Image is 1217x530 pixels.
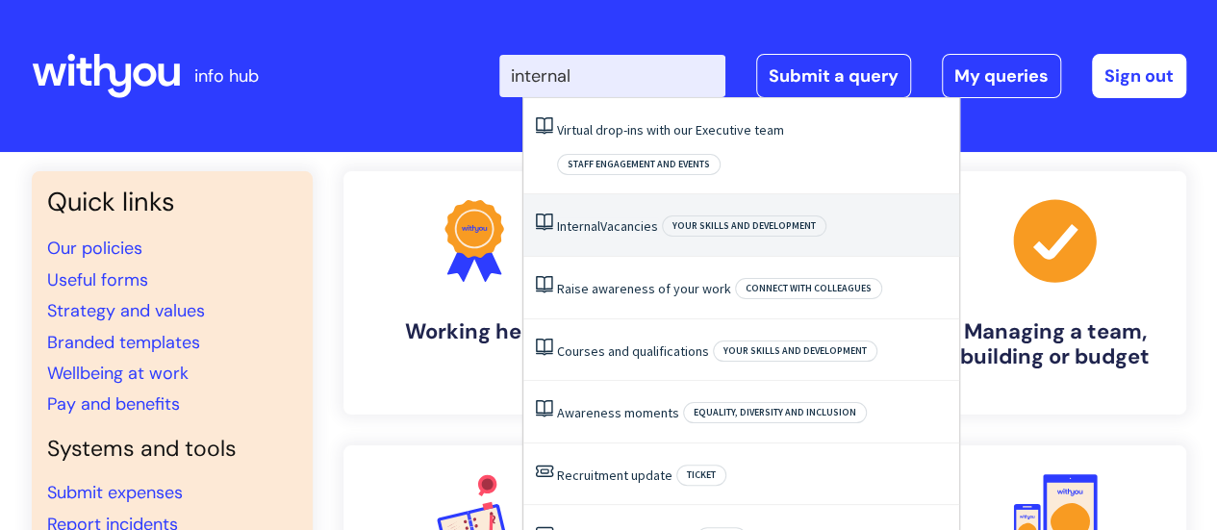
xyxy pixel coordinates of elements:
[925,171,1186,415] a: Managing a team, building or budget
[47,268,148,291] a: Useful forms
[683,402,867,423] span: Equality, Diversity and Inclusion
[47,187,297,217] h3: Quick links
[499,55,725,97] input: Search
[47,362,189,385] a: Wellbeing at work
[47,237,142,260] a: Our policies
[676,465,726,486] span: Ticket
[662,215,826,237] span: Your skills and development
[557,217,658,235] a: InternalVacancies
[557,154,721,175] span: Staff engagement and events
[194,61,259,91] p: info hub
[499,54,1186,98] div: | -
[557,404,679,421] a: Awareness moments
[735,278,882,299] span: Connect with colleagues
[557,121,784,139] a: Virtual drop-ins with our Executive team
[47,392,180,416] a: Pay and benefits
[343,171,605,415] a: Working here
[1092,54,1186,98] a: Sign out
[557,467,672,484] a: Recruitment update
[47,299,205,322] a: Strategy and values
[359,319,590,344] h4: Working here
[47,436,297,463] h4: Systems and tools
[942,54,1061,98] a: My queries
[940,319,1171,370] h4: Managing a team, building or budget
[557,280,731,297] a: Raise awareness of your work
[557,217,600,235] span: Internal
[756,54,911,98] a: Submit a query
[557,342,709,360] a: Courses and qualifications
[713,341,877,362] span: Your skills and development
[47,331,200,354] a: Branded templates
[47,481,183,504] a: Submit expenses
